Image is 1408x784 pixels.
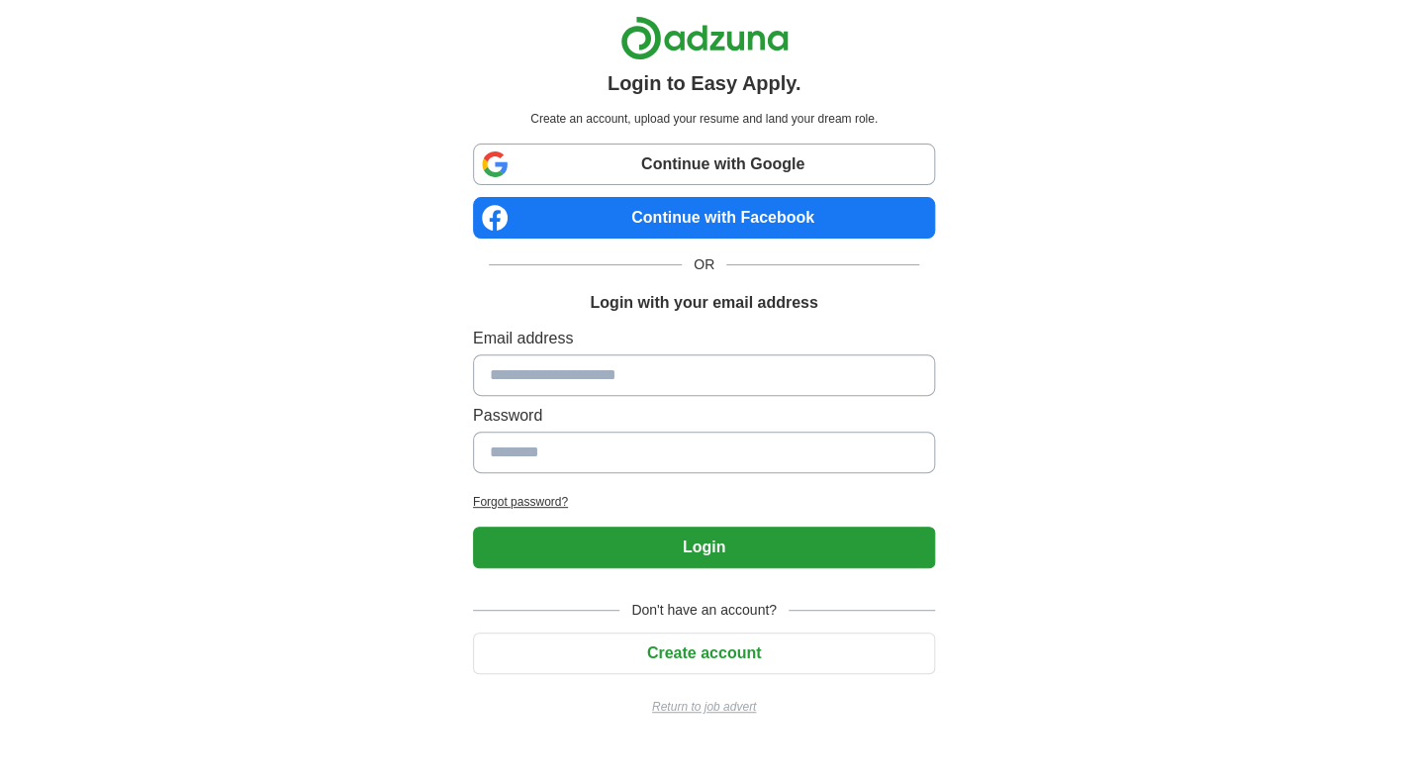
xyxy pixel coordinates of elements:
[473,644,935,661] a: Create account
[620,16,789,60] img: Adzuna logo
[477,110,931,128] p: Create an account, upload your resume and land your dream role.
[473,493,935,511] a: Forgot password?
[619,600,789,621] span: Don't have an account?
[682,254,726,275] span: OR
[473,144,935,185] a: Continue with Google
[473,527,935,568] button: Login
[608,68,801,98] h1: Login to Easy Apply.
[473,327,935,350] label: Email address
[473,197,935,239] a: Continue with Facebook
[473,633,935,674] button: Create account
[473,404,935,428] label: Password
[473,698,935,716] a: Return to job advert
[590,291,817,315] h1: Login with your email address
